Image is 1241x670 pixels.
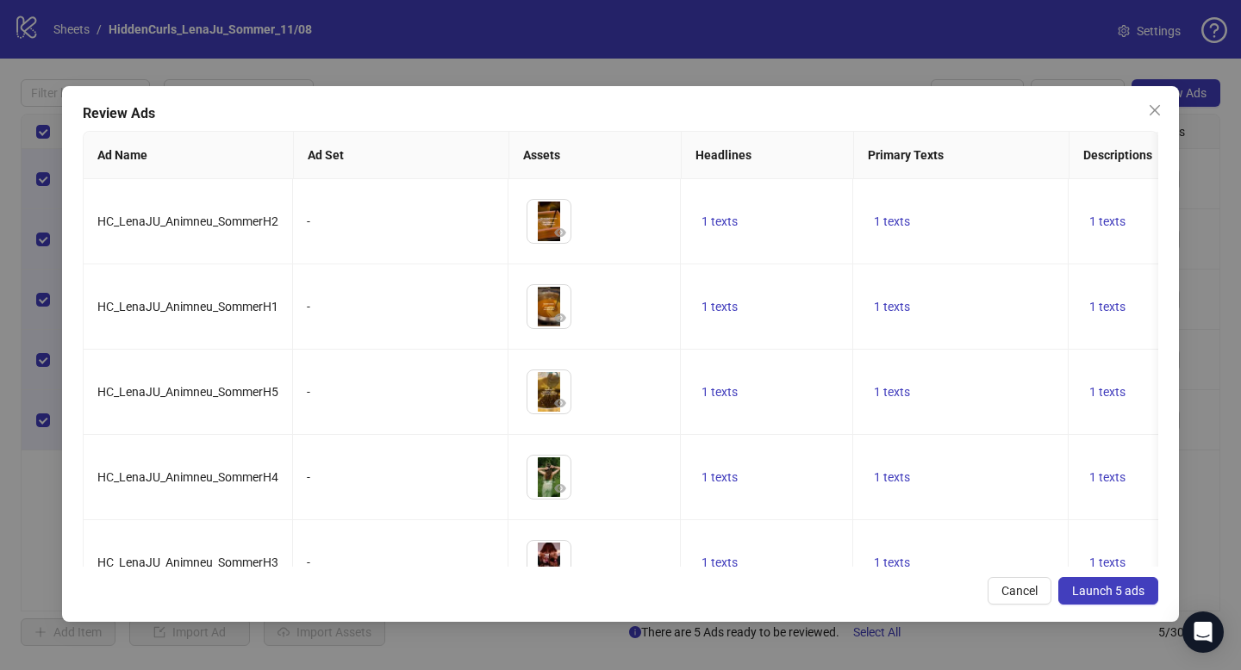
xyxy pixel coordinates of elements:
span: HC_LenaJU_Animneu_SommerH1 [97,300,278,313]
button: Preview [550,478,571,499]
button: 1 texts [1082,467,1132,487]
span: HC_LenaJU_Animneu_SommerH4 [97,470,278,484]
div: - [307,382,494,401]
button: Preview [550,222,571,243]
button: Preview [550,563,571,584]
th: Ad Set [294,132,509,179]
span: HC_LenaJU_Animneu_SommerH2 [97,214,278,228]
button: 1 texts [695,552,745,573]
span: HC_LenaJU_Animneu_SommerH3 [97,555,278,569]
button: 1 texts [867,467,917,487]
div: - [307,212,494,231]
button: Launch 5 ads [1058,577,1158,605]
span: 1 texts [702,385,738,399]
span: 1 texts [874,385,910,399]
img: Asset 1 [527,370,571,413]
span: 1 texts [1089,300,1126,313]
span: close [1148,103,1162,117]
span: HC_LenaJU_Animneu_SommerH5 [97,385,278,399]
div: Review Ads [83,103,1158,124]
div: - [307,297,494,316]
button: 1 texts [1082,296,1132,317]
button: Cancel [988,577,1051,605]
button: 1 texts [1082,211,1132,232]
button: 1 texts [695,211,745,232]
button: 1 texts [867,382,917,402]
span: 1 texts [1089,385,1126,399]
button: 1 texts [695,382,745,402]
button: 1 texts [695,467,745,487]
button: Preview [550,393,571,413]
span: eye [554,397,566,409]
button: 1 texts [867,296,917,317]
span: 1 texts [1089,214,1126,228]
span: Launch 5 ads [1072,584,1144,598]
span: eye [554,226,566,239]
button: 1 texts [695,296,745,317]
button: 1 texts [867,211,917,232]
span: 1 texts [1089,470,1126,484]
th: Assets [509,132,682,179]
img: Asset 1 [527,456,571,499]
span: 1 texts [874,300,910,313]
span: 1 texts [702,555,738,569]
span: 1 texts [702,300,738,313]
button: 1 texts [1082,382,1132,402]
button: Preview [550,307,571,328]
button: Close [1141,96,1169,124]
span: eye [554,482,566,494]
th: Headlines [682,132,854,179]
span: 1 texts [874,470,910,484]
button: 1 texts [867,552,917,573]
th: Primary Texts [854,132,1070,179]
img: Asset 1 [527,200,571,243]
button: 1 texts [1082,552,1132,573]
img: Asset 1 [527,285,571,328]
span: 1 texts [874,555,910,569]
img: Asset 1 [527,541,571,584]
span: eye [554,312,566,324]
div: Open Intercom Messenger [1182,611,1224,653]
div: - [307,553,494,572]
span: 1 texts [702,470,738,484]
th: Ad Name [84,132,294,179]
span: Cancel [1001,584,1038,598]
span: 1 texts [702,214,738,228]
span: 1 texts [874,214,910,228]
span: 1 texts [1089,555,1126,569]
div: - [307,468,494,487]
